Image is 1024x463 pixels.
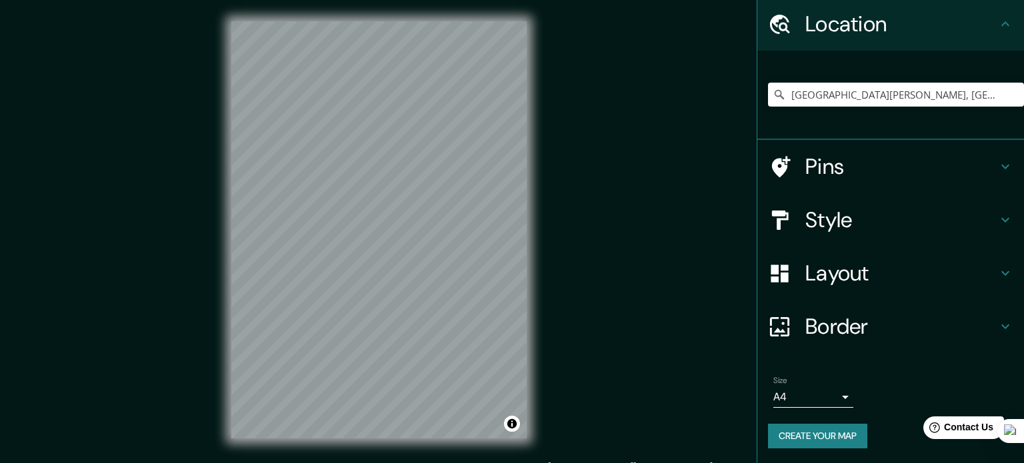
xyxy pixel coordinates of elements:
div: Pins [757,140,1024,193]
h4: Location [805,11,997,37]
label: Size [773,375,787,386]
canvas: Map [231,21,527,438]
iframe: Help widget launcher [905,411,1009,448]
div: Layout [757,246,1024,300]
button: Toggle attribution [504,416,520,432]
button: Create your map [768,424,867,448]
h4: Layout [805,260,997,286]
input: Pick your city or area [768,83,1024,107]
h4: Border [805,313,997,340]
h4: Style [805,207,997,233]
div: Border [757,300,1024,353]
div: A4 [773,386,853,408]
div: Style [757,193,1024,246]
h4: Pins [805,153,997,180]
